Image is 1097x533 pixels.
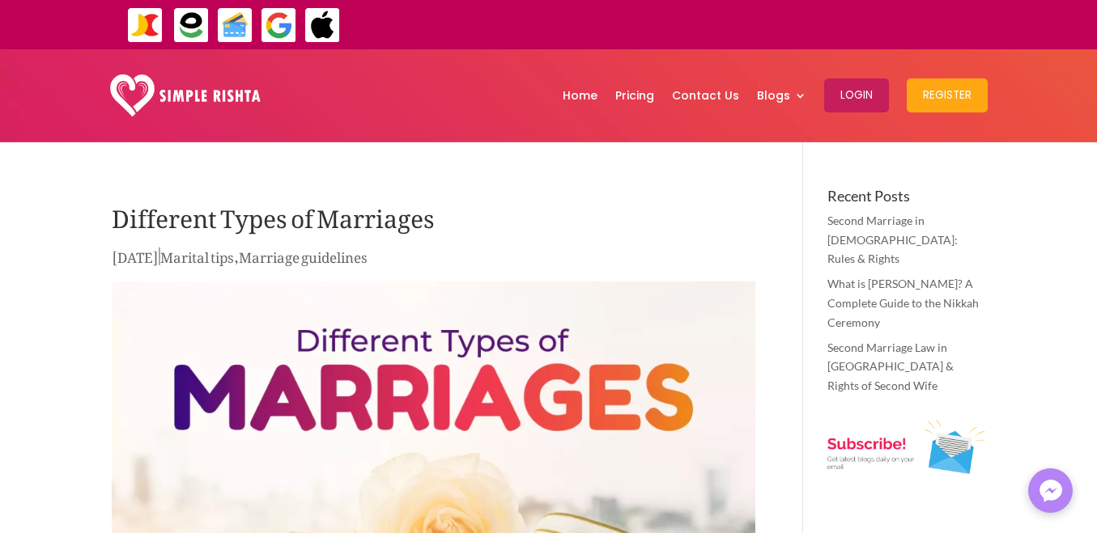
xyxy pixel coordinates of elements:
img: Credit Cards [217,7,253,44]
img: JazzCash-icon [127,7,164,44]
span: [DATE] [112,237,159,271]
a: Second Marriage Law in [GEOGRAPHIC_DATA] & Rights of Second Wife [827,341,954,393]
img: Messenger [1035,475,1067,507]
a: Home [563,53,597,137]
img: GooglePay-icon [261,7,297,44]
a: Marital tips [160,237,234,271]
a: Pricing [615,53,654,137]
img: EasyPaisa-icon [173,7,210,44]
p: | , [112,245,755,277]
a: Register [907,53,988,137]
a: Marriage guidelines [239,237,368,271]
a: Second Marriage in [DEMOGRAPHIC_DATA]: Rules & Rights [827,214,958,266]
a: Contact Us [672,53,739,137]
a: Blogs [757,53,806,137]
button: Login [824,78,889,112]
h1: Different Types of Marriages [112,188,755,245]
img: ApplePay-icon [304,7,341,44]
h4: Recent Posts [827,188,985,211]
a: What is [PERSON_NAME]? A Complete Guide to the Nikkah Ceremony [827,277,979,329]
button: Register [907,78,988,112]
a: Login [824,53,889,137]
